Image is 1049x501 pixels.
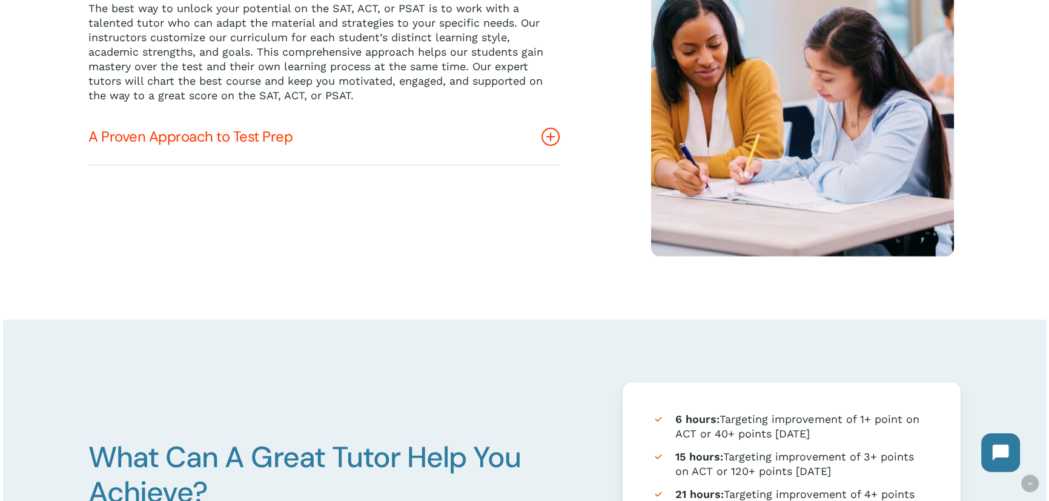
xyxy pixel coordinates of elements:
a: A Proven Approach to Test Prep [88,109,560,165]
p: The best way to unlock your potential on the SAT, ACT, or PSAT is to work with a talented tutor w... [88,1,560,103]
strong: 6 hours: [675,413,720,425]
iframe: Chatbot [969,421,1032,484]
strong: 21 hours: [675,488,724,500]
li: Targeting improvement of 3+ points on ACT or 120+ points [DATE] [652,450,930,478]
li: Targeting improvement of 1+ point on ACT or 40+ points [DATE] [652,412,930,440]
strong: 15 hours: [675,450,723,463]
